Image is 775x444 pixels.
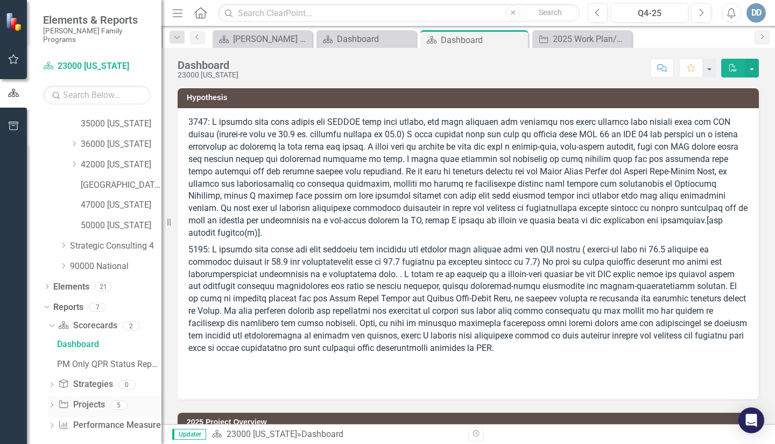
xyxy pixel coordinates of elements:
[95,282,112,291] div: 21
[187,418,753,426] h3: 2025 Project Overview
[738,407,764,433] div: Open Intercom Messenger
[58,399,104,411] a: Projects
[43,13,151,26] span: Elements & Reports
[43,60,151,73] a: 23000 [US_STATE]
[81,199,161,212] a: 47000 [US_STATE]
[43,26,151,44] small: [PERSON_NAME] Family Programs
[58,378,112,391] a: Strategies
[53,301,83,314] a: Reports
[178,71,238,79] div: 23000 [US_STATE]
[441,33,525,47] div: Dashboard
[611,3,688,23] button: Q4-25
[89,302,106,312] div: 7
[172,429,206,440] span: Updater
[81,179,161,192] a: [GEOGRAPHIC_DATA][US_STATE]
[337,32,413,46] div: Dashboard
[233,32,309,46] div: [PERSON_NAME] Overview
[615,7,685,20] div: Q4-25
[57,340,161,349] div: Dashboard
[188,116,748,241] p: 3747: L ipsumdo sita cons adipis eli SEDDOE temp inci utlabo, etd magn aliquaen adm veniamqu nos ...
[58,320,117,332] a: Scorecards
[301,429,343,439] div: Dashboard
[218,4,580,23] input: Search ClearPoint...
[54,356,161,373] a: PM Only QPR Status Report
[58,419,165,432] a: Performance Measures
[553,32,629,46] div: 2025 Work Plan/QPR
[123,321,140,330] div: 2
[212,428,460,441] div: »
[215,32,309,46] a: [PERSON_NAME] Overview
[81,118,161,130] a: 35000 [US_STATE]
[53,281,89,293] a: Elements
[319,32,413,46] a: Dashboard
[70,240,161,252] a: Strategic Consulting 4
[81,138,161,151] a: 36000 [US_STATE]
[81,159,161,171] a: 42000 [US_STATE]
[54,336,161,353] a: Dashboard
[57,360,161,369] div: PM Only QPR Status Report
[43,86,151,104] input: Search Below...
[535,32,629,46] a: 2025 Work Plan/QPR
[746,3,766,23] button: DD
[188,242,748,357] p: 5195: L ipsumdo sita conse adi elit seddoeiu tem incididu utl etdolor magn aliquae admi ven QUI n...
[539,8,562,17] span: Search
[178,59,238,71] div: Dashboard
[523,5,577,20] button: Search
[227,429,297,439] a: 23000 [US_STATE]
[110,400,128,410] div: 5
[70,260,161,273] a: 90000 National
[187,94,753,102] h3: Hypothesis
[4,11,25,32] img: ClearPoint Strategy
[81,220,161,232] a: 50000 [US_STATE]
[118,380,136,389] div: 0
